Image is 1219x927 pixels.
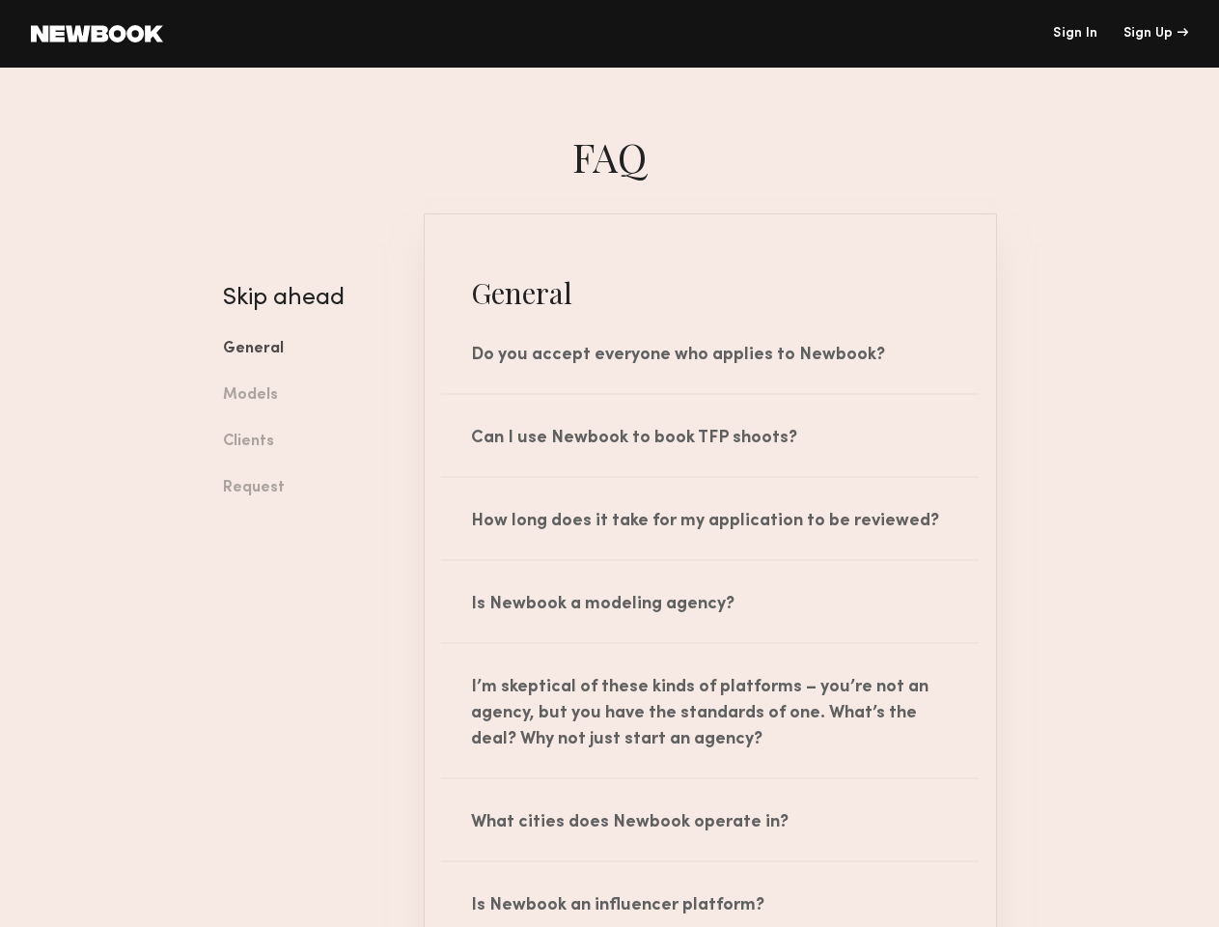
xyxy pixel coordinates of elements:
[425,779,996,860] div: What cities does Newbook operate in?
[425,312,996,393] div: Do you accept everyone who applies to Newbook?
[425,273,996,312] h4: General
[223,287,395,310] h4: Skip ahead
[223,465,395,512] a: Request
[223,326,395,373] a: General
[425,561,996,642] div: Is Newbook a modeling agency?
[208,130,1011,183] h1: faq
[425,644,996,777] div: I’m skeptical of these kinds of platforms – you’re not an agency, but you have the standards of o...
[223,419,395,465] a: Clients
[425,395,996,476] div: Can I use Newbook to book TFP shoots?
[223,373,395,419] a: Models
[1123,27,1188,41] div: Sign Up
[425,478,996,559] div: How long does it take for my application to be reviewed?
[1053,27,1097,41] a: Sign In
